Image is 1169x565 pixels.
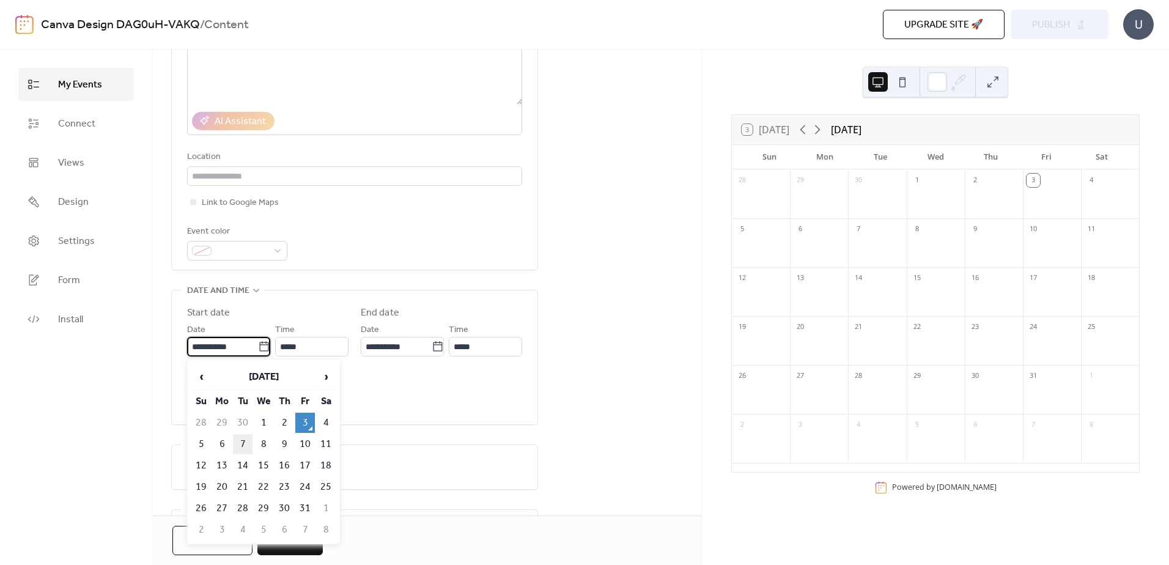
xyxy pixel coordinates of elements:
[279,534,301,548] span: Save
[18,303,134,336] a: Install
[1027,271,1040,285] div: 17
[58,117,95,131] span: Connect
[212,477,232,497] td: 20
[797,145,853,169] div: Mon
[968,223,982,236] div: 9
[316,498,336,519] td: 1
[58,78,102,92] span: My Events
[910,223,924,236] div: 8
[254,391,273,412] th: We
[937,482,997,492] a: [DOMAIN_NAME]
[187,306,230,320] div: Start date
[736,223,749,236] div: 5
[172,526,253,555] a: Cancel
[295,456,315,476] td: 17
[1074,145,1129,169] div: Sat
[233,434,253,454] td: 7
[794,223,807,236] div: 6
[295,434,315,454] td: 10
[187,284,249,298] span: Date and time
[794,271,807,285] div: 13
[317,364,335,389] span: ›
[254,413,273,433] td: 1
[1085,174,1098,187] div: 4
[254,477,273,497] td: 22
[1085,271,1098,285] div: 18
[794,369,807,383] div: 27
[212,456,232,476] td: 13
[233,520,253,540] td: 4
[254,434,273,454] td: 8
[1027,418,1040,432] div: 7
[194,534,231,548] span: Cancel
[831,122,861,137] div: [DATE]
[295,498,315,519] td: 31
[316,391,336,412] th: Sa
[316,477,336,497] td: 25
[202,196,279,210] span: Link to Google Maps
[233,456,253,476] td: 14
[275,456,294,476] td: 16
[1027,174,1040,187] div: 3
[275,413,294,433] td: 2
[41,13,200,37] a: Canva Design DAG0uH-VAKQ
[968,418,982,432] div: 6
[191,391,211,412] th: Su
[910,320,924,334] div: 22
[187,150,520,164] div: Location
[1027,223,1040,236] div: 10
[58,312,83,327] span: Install
[968,174,982,187] div: 2
[187,224,285,239] div: Event color
[191,520,211,540] td: 2
[275,434,294,454] td: 9
[736,320,749,334] div: 19
[736,174,749,187] div: 28
[1085,223,1098,236] div: 11
[18,68,134,101] a: My Events
[233,477,253,497] td: 21
[191,477,211,497] td: 19
[852,369,865,383] div: 28
[58,156,84,171] span: Views
[275,520,294,540] td: 6
[1085,418,1098,432] div: 8
[852,320,865,334] div: 21
[18,264,134,297] a: Form
[200,13,204,37] b: /
[736,418,749,432] div: 2
[316,520,336,540] td: 8
[910,271,924,285] div: 15
[275,477,294,497] td: 23
[192,364,210,389] span: ‹
[191,456,211,476] td: 12
[212,413,232,433] td: 29
[910,369,924,383] div: 29
[58,234,95,249] span: Settings
[1085,320,1098,334] div: 25
[275,391,294,412] th: Th
[1027,369,1040,383] div: 31
[212,391,232,412] th: Mo
[58,195,89,210] span: Design
[449,323,468,338] span: Time
[1085,369,1098,383] div: 1
[254,520,273,540] td: 5
[1027,320,1040,334] div: 24
[233,391,253,412] th: Tu
[910,174,924,187] div: 1
[852,223,865,236] div: 7
[18,224,134,257] a: Settings
[212,434,232,454] td: 6
[295,413,315,433] td: 3
[736,369,749,383] div: 26
[910,418,924,432] div: 5
[968,271,982,285] div: 16
[883,10,1005,39] button: Upgrade site 🚀
[908,145,964,169] div: Wed
[852,174,865,187] div: 30
[187,323,205,338] span: Date
[794,418,807,432] div: 3
[295,391,315,412] th: Fr
[963,145,1019,169] div: Thu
